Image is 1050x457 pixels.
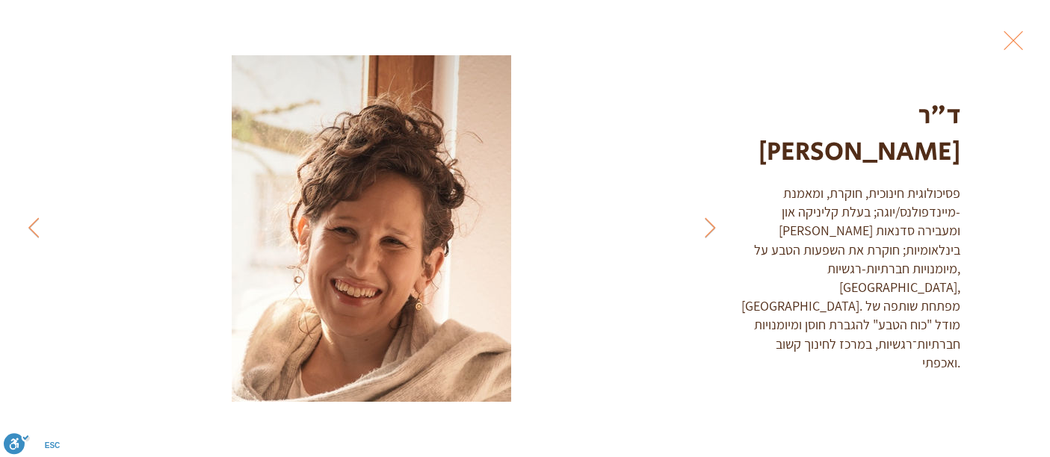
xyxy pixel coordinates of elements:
button: Exit expand mode [999,22,1028,55]
button: Previous Item [691,210,729,247]
button: Next Item [15,210,52,247]
div: פסיכולוגית חינוכית, חוקרת, ומאמנת מיינדפולנס/יוגה; בעלת קליניקה און-[PERSON_NAME] ומעבירה סדנאות ... [738,184,961,372]
h1: ד"ר [PERSON_NAME] [738,97,961,170]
